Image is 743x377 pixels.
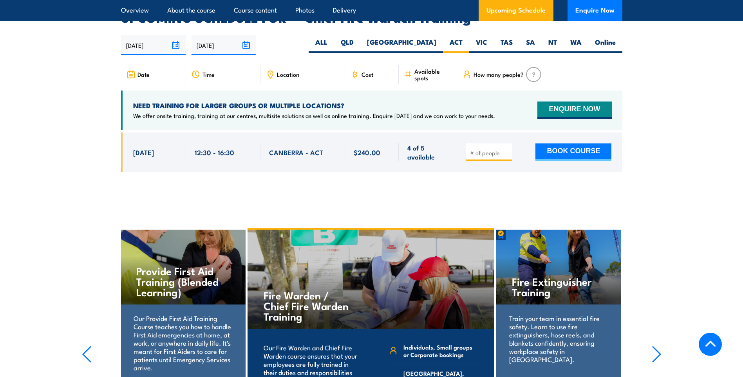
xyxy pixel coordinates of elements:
h4: Fire Warden / Chief Fire Warden Training [264,290,356,321]
input: From date [121,35,186,55]
label: Online [588,38,622,53]
p: We offer onsite training, training at our centres, multisite solutions as well as online training... [133,112,495,120]
span: Date [137,71,150,78]
span: Available spots [414,68,452,81]
h4: Fire Extinguisher Training [512,276,605,297]
span: [DATE] [133,148,154,157]
label: QLD [334,38,360,53]
label: TAS [494,38,519,53]
span: Location [277,71,299,78]
label: [GEOGRAPHIC_DATA] [360,38,443,53]
label: ALL [309,38,334,53]
input: To date [192,35,256,55]
label: WA [564,38,588,53]
label: VIC [469,38,494,53]
span: $240.00 [354,148,380,157]
p: Our Provide First Aid Training Course teaches you how to handle First Aid emergencies at home, at... [134,314,232,372]
button: ENQUIRE NOW [537,101,611,119]
h4: NEED TRAINING FOR LARGER GROUPS OR MULTIPLE LOCATIONS? [133,101,495,110]
span: Cost [362,71,373,78]
h4: Provide First Aid Training (Blended Learning) [136,265,229,297]
p: Train your team in essential fire safety. Learn to use fire extinguishers, hose reels, and blanke... [509,314,607,363]
button: BOOK COURSE [535,143,611,161]
label: ACT [443,38,469,53]
label: NT [542,38,564,53]
span: Individuals, Small groups or Corporate bookings [403,343,478,358]
span: 12:30 - 16:30 [195,148,234,157]
label: SA [519,38,542,53]
h2: UPCOMING SCHEDULE FOR - "Chief Fire Warden Training" [121,12,622,23]
span: Time [202,71,215,78]
span: CANBERRA - ACT [269,148,323,157]
span: How many people? [474,71,524,78]
span: 4 of 5 available [407,143,448,161]
input: # of people [470,149,509,157]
